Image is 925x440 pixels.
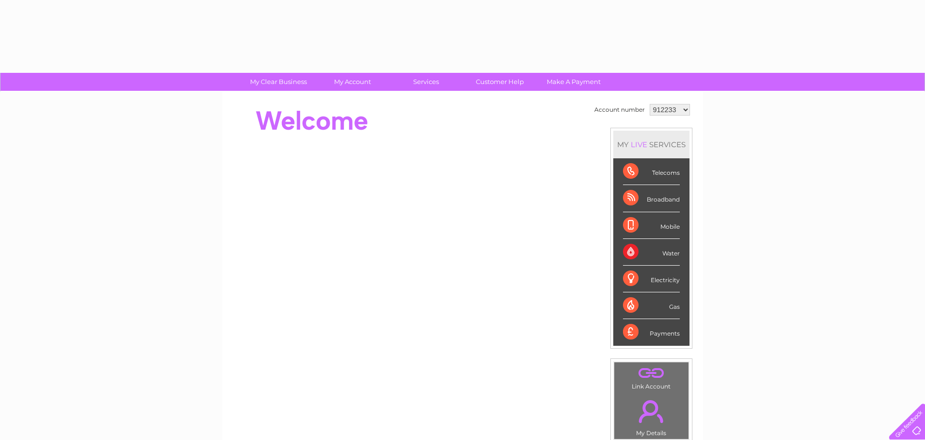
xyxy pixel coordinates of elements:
td: Link Account [614,362,689,392]
div: Broadband [623,185,680,212]
a: Services [386,73,466,91]
div: MY SERVICES [613,131,690,158]
a: Customer Help [460,73,540,91]
a: . [617,394,686,428]
td: Account number [592,102,647,118]
div: Water [623,239,680,266]
a: Make A Payment [534,73,614,91]
div: Telecoms [623,158,680,185]
td: My Details [614,392,689,440]
div: LIVE [629,140,649,149]
a: My Clear Business [238,73,319,91]
div: Mobile [623,212,680,239]
a: . [617,365,686,382]
div: Gas [623,292,680,319]
div: Electricity [623,266,680,292]
a: My Account [312,73,392,91]
div: Payments [623,319,680,345]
